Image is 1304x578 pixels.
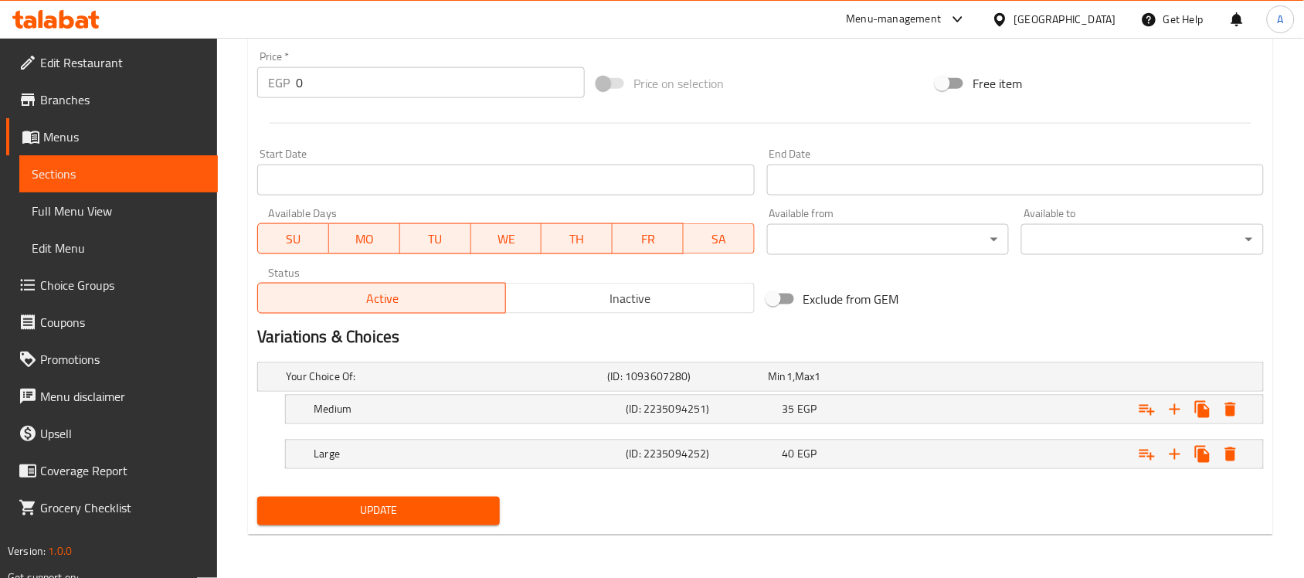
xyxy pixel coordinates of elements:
[258,363,1263,391] div: Expand
[477,228,536,250] span: WE
[613,223,684,254] button: FR
[633,74,725,93] span: Price on selection
[335,228,394,250] span: MO
[608,369,762,385] h5: (ID: 1093607280)
[783,399,795,420] span: 35
[40,461,205,480] span: Coverage Report
[6,489,218,526] a: Grocery Checklist
[40,53,205,72] span: Edit Restaurant
[257,497,500,525] button: Update
[1189,440,1217,468] button: Clone new choice
[8,541,46,561] span: Version:
[1189,396,1217,423] button: Clone new choice
[32,239,205,257] span: Edit Menu
[627,402,776,417] h5: (ID: 2235094251)
[786,367,793,387] span: 1
[505,283,754,314] button: Inactive
[797,399,817,420] span: EGP
[329,223,400,254] button: MO
[815,367,821,387] span: 1
[286,396,1263,423] div: Expand
[296,67,585,98] input: Please enter price
[6,304,218,341] a: Coupons
[471,223,542,254] button: WE
[767,224,1010,255] div: ​
[264,287,500,310] span: Active
[1021,224,1264,255] div: ​
[286,369,601,385] h5: Your Choice Of:
[1133,396,1161,423] button: Add choice group
[268,73,290,92] p: EGP
[6,118,218,155] a: Menus
[40,90,205,109] span: Branches
[1133,440,1161,468] button: Add choice group
[1014,11,1116,28] div: [GEOGRAPHIC_DATA]
[803,290,899,308] span: Exclude from GEM
[6,341,218,378] a: Promotions
[548,228,606,250] span: TH
[19,155,218,192] a: Sections
[769,369,923,385] div: ,
[619,228,677,250] span: FR
[783,444,795,464] span: 40
[270,501,487,521] span: Update
[1278,11,1284,28] span: A
[40,276,205,294] span: Choice Groups
[973,74,1022,93] span: Free item
[797,444,817,464] span: EGP
[847,10,942,29] div: Menu-management
[542,223,613,254] button: TH
[314,447,620,462] h5: Large
[1217,440,1245,468] button: Delete Large
[257,283,506,314] button: Active
[48,541,72,561] span: 1.0.0
[769,367,786,387] span: Min
[627,447,776,462] h5: (ID: 2235094252)
[6,44,218,81] a: Edit Restaurant
[6,81,218,118] a: Branches
[40,313,205,331] span: Coupons
[6,378,218,415] a: Menu disclaimer
[32,202,205,220] span: Full Menu View
[512,287,748,310] span: Inactive
[19,192,218,229] a: Full Menu View
[406,228,465,250] span: TU
[32,165,205,183] span: Sections
[40,387,205,406] span: Menu disclaimer
[19,229,218,267] a: Edit Menu
[1161,440,1189,468] button: Add new choice
[264,228,323,250] span: SU
[6,452,218,489] a: Coverage Report
[400,223,471,254] button: TU
[6,415,218,452] a: Upsell
[795,367,814,387] span: Max
[257,223,329,254] button: SU
[6,267,218,304] a: Choice Groups
[684,223,755,254] button: SA
[286,440,1263,468] div: Expand
[40,424,205,443] span: Upsell
[1161,396,1189,423] button: Add new choice
[1217,396,1245,423] button: Delete Medium
[257,326,1264,349] h2: Variations & Choices
[314,402,620,417] h5: Medium
[690,228,749,250] span: SA
[43,127,205,146] span: Menus
[40,498,205,517] span: Grocery Checklist
[40,350,205,369] span: Promotions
